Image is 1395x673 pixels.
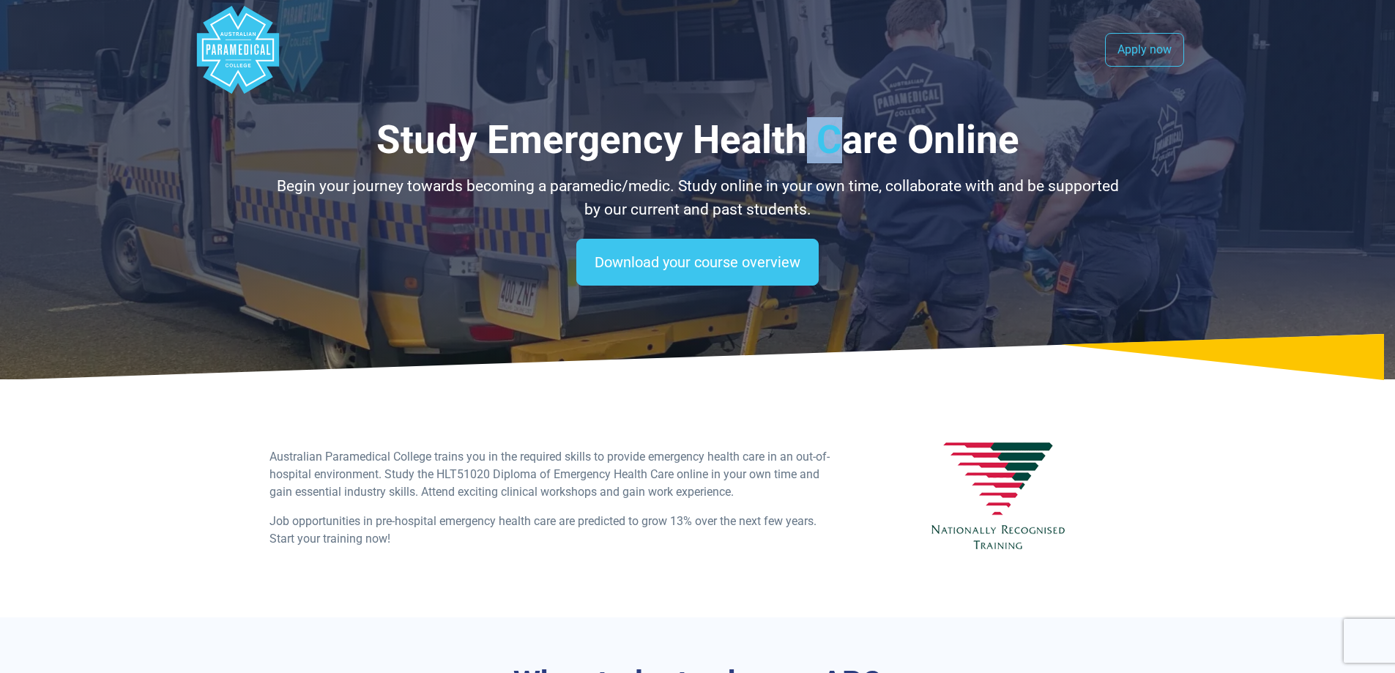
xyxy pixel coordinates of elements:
p: Job opportunities in pre-hospital emergency health care are predicted to grow 13% over the next f... [269,513,835,548]
p: Begin your journey towards becoming a paramedic/medic. Study online in your own time, collaborate... [269,175,1126,221]
a: Apply now [1105,33,1184,67]
p: Australian Paramedical College trains you in the required skills to provide emergency health care... [269,448,835,501]
a: Download your course overview [576,239,819,286]
h1: Study Emergency Health Care Online [269,117,1126,163]
div: Australian Paramedical College [194,6,282,94]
